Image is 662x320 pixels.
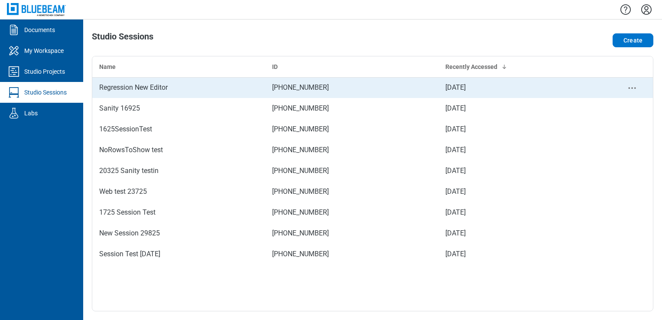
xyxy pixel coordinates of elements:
td: [PHONE_NUMBER] [265,181,438,202]
img: Bluebeam, Inc. [7,3,66,16]
div: ID [272,62,431,71]
td: [PHONE_NUMBER] [265,202,438,223]
td: [PHONE_NUMBER] [265,77,438,98]
td: [DATE] [438,202,611,223]
td: [DATE] [438,223,611,244]
button: Settings [639,2,653,17]
svg: Labs [7,106,21,120]
div: Labs [24,109,38,118]
td: [DATE] [438,98,611,119]
div: Recently Accessed [445,62,604,71]
td: [DATE] [438,244,611,264]
td: [PHONE_NUMBER] [265,140,438,160]
div: Web test 23725 [99,186,258,197]
div: NoRowsToShow test [99,145,258,155]
td: [PHONE_NUMBER] [265,119,438,140]
div: Name [99,62,258,71]
h1: Studio Sessions [92,32,153,46]
div: 1725 Session Test [99,207,258,218]
td: [DATE] [438,160,611,181]
div: Sanity 16925 [99,103,258,114]
div: Session Test [DATE] [99,249,258,259]
svg: Documents [7,23,21,37]
td: [PHONE_NUMBER] [265,98,438,119]
td: [DATE] [438,181,611,202]
div: My Workspace [24,46,64,55]
div: New Session 29825 [99,228,258,238]
td: [DATE] [438,119,611,140]
button: context-menu [627,83,637,93]
td: [PHONE_NUMBER] [265,223,438,244]
div: Documents [24,26,55,34]
div: Studio Sessions [24,88,67,97]
svg: My Workspace [7,44,21,58]
td: [PHONE_NUMBER] [265,160,438,181]
td: [PHONE_NUMBER] [265,244,438,264]
div: Studio Projects [24,67,65,76]
table: bb-data-table [92,56,653,264]
td: [DATE] [438,140,611,160]
div: 1625SessionTest [99,124,258,134]
svg: Studio Sessions [7,85,21,99]
svg: Studio Projects [7,65,21,78]
button: Create [613,33,653,47]
div: Regression New Editor [99,82,258,93]
div: 20325 Sanity testin [99,166,258,176]
td: [DATE] [438,77,611,98]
